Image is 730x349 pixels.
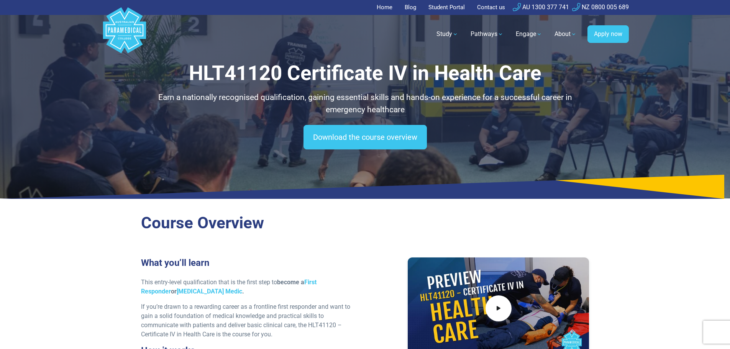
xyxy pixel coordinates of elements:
[141,279,317,295] a: First Responder
[511,23,547,45] a: Engage
[303,125,427,149] a: Download the course overview
[466,23,508,45] a: Pathways
[141,278,361,296] p: This entry-level qualification that is the first step to
[177,288,242,295] a: [MEDICAL_DATA] Medic
[572,3,629,11] a: NZ 0800 005 689
[432,23,463,45] a: Study
[141,213,589,233] h2: Course Overview
[513,3,569,11] a: AU 1300 377 741
[550,23,581,45] a: About
[141,92,589,116] p: Earn a nationally recognised qualification, gaining essential skills and hands-on experience for ...
[587,25,629,43] a: Apply now
[141,61,589,85] h1: HLT41120 Certificate IV in Health Care
[141,302,361,339] p: If you’re drawn to a rewarding career as a frontline first responder and want to gain a solid fou...
[141,257,361,269] h3: What you’ll learn
[102,15,148,54] a: Australian Paramedical College
[141,279,317,295] strong: become a or .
